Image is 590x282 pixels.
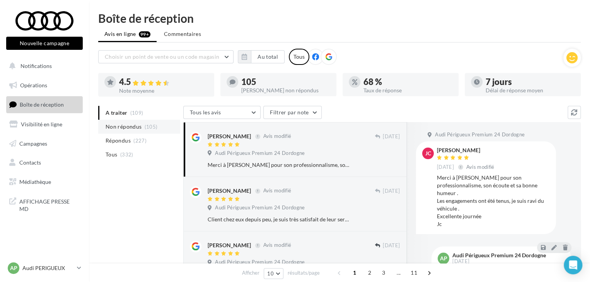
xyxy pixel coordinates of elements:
[408,267,420,279] span: 11
[348,267,361,279] span: 1
[383,188,400,195] span: [DATE]
[98,50,234,63] button: Choisir un point de vente ou un code magasin
[106,137,131,144] span: Répondus
[251,50,285,63] button: Au total
[264,268,283,279] button: 10
[190,109,221,116] span: Tous les avis
[106,123,142,131] span: Non répondus
[425,149,431,157] span: JC
[263,188,291,194] span: Avis modifié
[119,78,208,87] div: 4.5
[98,12,581,24] div: Boîte de réception
[5,77,84,93] a: Opérations
[288,269,320,277] span: résultats/page
[238,50,285,63] button: Au total
[486,88,575,93] div: Délai de réponse moyen
[164,31,201,37] span: Commentaires
[564,256,582,274] div: Open Intercom Messenger
[267,270,274,277] span: 10
[241,88,330,93] div: [PERSON_NAME] non répondus
[5,174,84,190] a: Médiathèque
[19,159,41,166] span: Contacts
[6,37,83,50] button: Nouvelle campagne
[437,164,454,171] span: [DATE]
[452,259,469,264] span: [DATE]
[6,261,83,275] a: AP Audi PERIGUEUX
[215,204,305,211] span: Audi Périgueux Premium 24 Dordogne
[242,269,259,277] span: Afficher
[22,264,74,272] p: Audi PERIGUEUX
[452,253,546,258] div: Audi Périgueux Premium 24 Dordogne
[363,267,376,279] span: 2
[392,267,405,279] span: ...
[183,106,261,119] button: Tous les avis
[383,133,400,140] span: [DATE]
[435,131,525,138] span: Audi Périgueux Premium 24 Dordogne
[20,101,64,108] span: Boîte de réception
[5,96,84,113] a: Boîte de réception
[19,178,51,185] span: Médiathèque
[241,78,330,86] div: 105
[208,187,251,195] div: [PERSON_NAME]
[437,148,496,153] div: [PERSON_NAME]
[208,241,251,249] div: [PERSON_NAME]
[120,151,133,158] span: (332)
[10,264,17,272] span: AP
[5,116,84,133] a: Visibilité en ligne
[363,88,452,93] div: Taux de réponse
[437,174,550,228] div: Merci à [PERSON_NAME] pour son professionnalisme, son écoute et sa bonne humeur . Les engagements...
[440,255,447,262] span: AP
[19,140,47,146] span: Campagnes
[106,151,117,158] span: Tous
[5,136,84,152] a: Campagnes
[21,121,62,127] span: Visibilité en ligne
[133,138,147,144] span: (227)
[466,164,495,170] span: Avis modifié
[20,63,52,69] span: Notifications
[20,82,47,88] span: Opérations
[5,193,84,216] a: AFFICHAGE PRESSE MD
[105,53,219,60] span: Choisir un point de vente ou un code magasin
[215,150,305,157] span: Audi Périgueux Premium 24 Dordogne
[215,259,305,266] span: Audi Périgueux Premium 24 Dordogne
[19,196,80,213] span: AFFICHAGE PRESSE MD
[263,133,291,139] span: Avis modifié
[208,161,350,169] div: Merci à [PERSON_NAME] pour son professionnalisme, son écoute et sa bonne humeur . Les engagements...
[383,242,400,249] span: [DATE]
[5,58,81,74] button: Notifications
[5,155,84,171] a: Contacts
[377,267,390,279] span: 3
[263,106,322,119] button: Filtrer par note
[263,242,291,248] span: Avis modifié
[486,78,575,86] div: 7 jours
[208,133,251,140] div: [PERSON_NAME]
[363,78,452,86] div: 68 %
[289,49,309,65] div: Tous
[145,124,158,130] span: (105)
[119,88,208,93] div: Note moyenne
[208,216,350,223] div: Client chez eux depuis peu, je suis très satisfait de leur service. Employés à l’écoute et très p...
